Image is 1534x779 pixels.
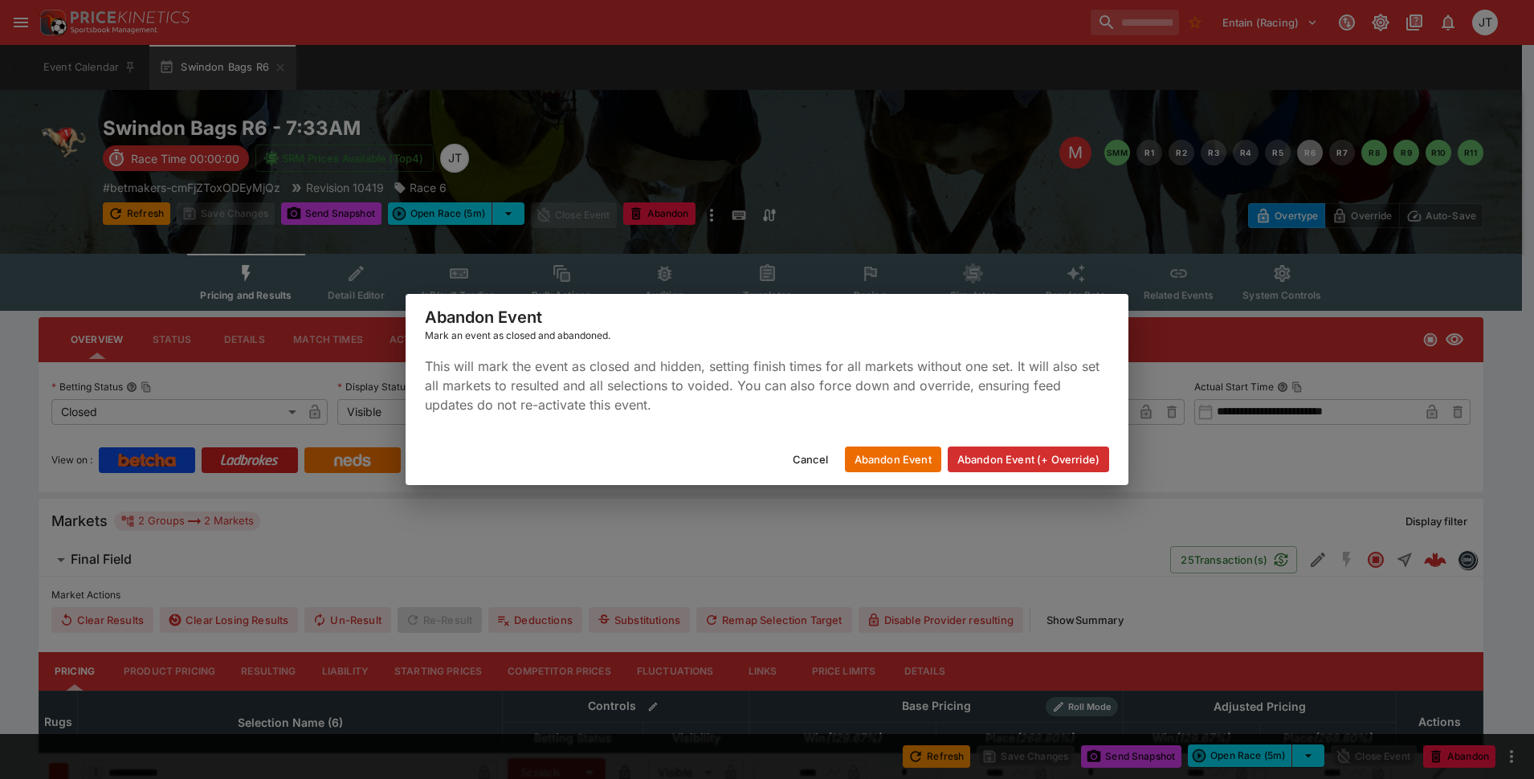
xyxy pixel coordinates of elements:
button: Abandon Event [845,447,941,472]
button: Abandon Event (+ Override) [948,447,1109,472]
div: Abandon Event [406,294,1128,357]
div: Mark an event as closed and abandoned. [425,328,1109,344]
button: Cancel [783,447,838,472]
p: This will mark the event as closed and hidden, setting finish times for all markets without one s... [425,357,1109,414]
